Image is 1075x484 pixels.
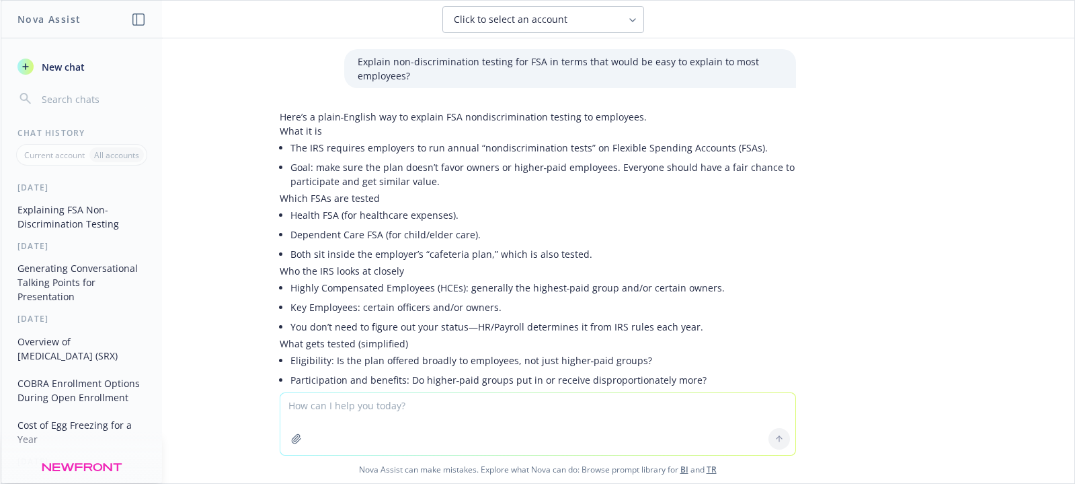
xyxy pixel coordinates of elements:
[680,464,688,475] a: BI
[24,149,85,161] p: Current account
[1,456,162,467] div: [DATE]
[290,158,796,191] li: Goal: make sure the plan doesn’t favor owners or higher‑paid employees. Everyone should have a fa...
[454,13,567,26] span: Click to select an account
[94,149,139,161] p: All accounts
[1,313,162,324] div: [DATE]
[12,55,151,79] button: New chat
[290,390,796,423] li: For Dependent Care FSA specifically: the average benefit for non‑HCEs must be at least 55% of the...
[17,12,81,26] h1: Nova Assist
[290,205,796,225] li: Health FSA (for healthcare expenses).
[39,90,146,108] input: Search chats
[280,124,796,138] p: What it is
[358,55,783,83] p: Explain non-discrimination testing for FSA in terms that would be easy to explain to most employees?
[12,414,151,450] button: Cost of Egg Freezing for a Year
[290,317,796,337] li: You don’t need to figure out your status—HR/Payroll determines it from IRS rules each year.
[290,298,796,317] li: Key Employees: certain officers and/or owners.
[280,264,796,278] p: Who the IRS looks at closely
[290,278,796,298] li: Highly Compensated Employees (HCEs): generally the highest‑paid group and/or certain owners.
[290,370,796,390] li: Participation and benefits: Do higher‑paid groups put in or receive disproportionately more?
[707,464,717,475] a: TR
[290,244,796,264] li: Both sit inside the employer’s “cafeteria plan,” which is also tested.
[12,331,151,367] button: Overview of [MEDICAL_DATA] (SRX)
[280,110,796,124] p: Here’s a plain‑English way to explain FSA nondiscrimination testing to employees.
[280,191,796,205] p: Which FSAs are tested
[39,60,85,74] span: New chat
[290,351,796,370] li: Eligibility: Is the plan offered broadly to employees, not just higher‑paid groups?
[1,240,162,252] div: [DATE]
[290,225,796,244] li: Dependent Care FSA (for child/elder care).
[1,127,162,139] div: Chat History
[280,337,796,351] p: What gets tested (simplified)
[6,456,1069,483] span: Nova Assist can make mistakes. Explore what Nova can do: Browse prompt library for and
[442,6,644,33] button: Click to select an account
[290,138,796,158] li: The IRS requires employers to run annual “nondiscrimination tests” on Flexible Spending Accounts ...
[1,182,162,193] div: [DATE]
[12,199,151,235] button: Explaining FSA Non-Discrimination Testing
[12,372,151,409] button: COBRA Enrollment Options During Open Enrollment
[12,257,151,308] button: Generating Conversational Talking Points for Presentation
